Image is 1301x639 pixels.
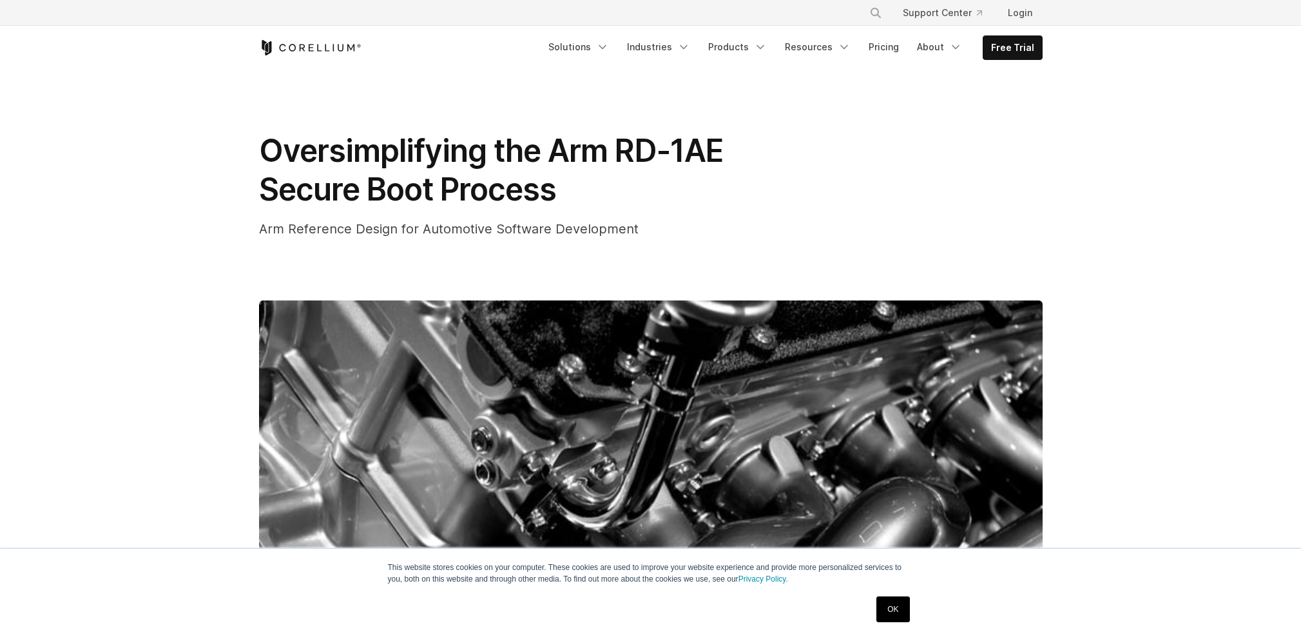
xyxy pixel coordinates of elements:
[876,596,909,622] a: OK
[541,35,1043,60] div: Navigation Menu
[864,1,887,25] button: Search
[861,35,907,59] a: Pricing
[259,40,361,55] a: Corellium Home
[259,221,639,237] span: Arm Reference Design for Automotive Software Development
[777,35,858,59] a: Resources
[854,1,1043,25] div: Navigation Menu
[909,35,970,59] a: About
[892,1,992,25] a: Support Center
[619,35,698,59] a: Industries
[983,36,1042,59] a: Free Trial
[997,1,1043,25] a: Login
[259,132,724,208] span: Oversimplifying the Arm RD-1AE Secure Boot Process
[541,35,617,59] a: Solutions
[700,35,775,59] a: Products
[388,562,914,585] p: This website stores cookies on your computer. These cookies are used to improve your website expe...
[738,575,788,584] a: Privacy Policy.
